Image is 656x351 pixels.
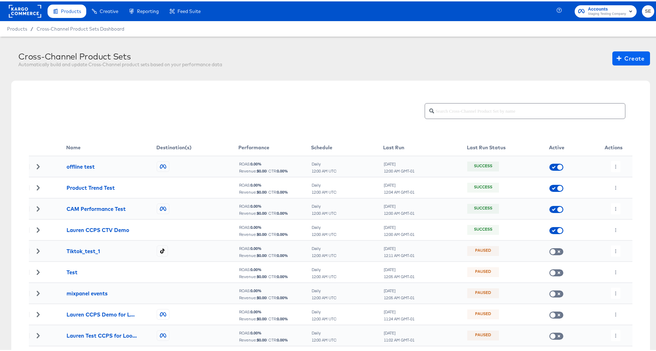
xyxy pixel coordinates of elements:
div: 12:05 AM GMT-01 [383,294,415,299]
b: $ 0.00 [257,336,266,341]
b: $ 0.00 [257,167,266,172]
b: $ 0.00 [257,251,266,257]
div: 12:00 AM UTC [311,167,337,172]
div: Lauren CCPS Demo for Loom [67,309,137,317]
b: 0.00 % [250,181,262,186]
th: Schedule [311,138,383,155]
div: 12:05 AM GMT-01 [383,273,415,278]
div: 12:04 AM GMT-01 [383,188,415,193]
b: 0.00 % [277,251,288,257]
th: Destination(s) [156,138,238,155]
b: 0.00 % [250,265,262,271]
div: Paused [475,289,491,295]
div: ROAS: [239,224,310,228]
a: Cross-Channel Product Sets Dashboard [37,25,124,30]
div: 11:02 AM GMT-01 [383,336,415,341]
b: $ 0.00 [257,230,266,236]
span: Staging Testing Company [588,10,626,15]
div: ROAS: [239,329,310,334]
div: Revenue: | CTR: [239,209,310,214]
div: 12:00 AM UTC [311,294,337,299]
b: 0.00 % [277,336,288,341]
b: $ 0.00 [257,315,266,320]
div: Revenue: | CTR: [239,273,310,278]
div: Daily [311,202,337,207]
div: 12:00 AM UTC [311,188,337,193]
b: 0.00 % [250,244,262,250]
b: 0.00 % [250,287,262,292]
b: $ 0.00 [257,272,266,278]
div: CAM Performance Test [67,204,126,211]
div: Cross-Channel Product Sets [18,50,222,60]
span: Creative [100,7,118,13]
button: SE [642,4,654,16]
div: [DATE] [383,308,415,313]
div: Toggle Row Expanded [29,268,47,273]
div: 12:00 AM GMT-01 [383,209,415,214]
div: Daily [311,160,337,165]
div: Toggle Row Expanded [29,184,47,189]
span: Feed Suite [177,7,201,13]
th: Last Run [383,138,467,155]
div: Toggle Row Expanded [29,289,47,294]
div: Toggle Row Expanded [29,332,47,337]
div: [DATE] [383,224,415,228]
div: Paused [475,310,491,316]
div: ROAS: [239,266,310,271]
b: 0.00 % [277,209,288,214]
div: Toggle Row Expanded [29,205,47,210]
div: 12:00 AM UTC [311,336,337,341]
div: Product Trend Test [67,183,115,190]
div: Tiktok_test_1 [67,246,100,253]
div: 12:00 AM GMT-01 [383,231,415,236]
div: Paused [475,246,491,253]
b: 0.00 % [277,294,288,299]
th: Name [66,138,156,155]
span: Products [7,25,27,30]
input: Search Cross-Channel Product Set by name [434,99,625,114]
div: ROAS: [239,181,310,186]
div: Success [474,162,492,168]
div: Automatically build and update Cross-Channel product sets based on your performance data [18,60,222,67]
div: [DATE] [383,266,415,271]
div: [DATE] [383,181,415,186]
div: 12:00 AM GMT-01 [383,167,415,172]
div: [DATE] [383,329,415,334]
div: Daily [311,308,337,313]
div: 12:00 AM UTC [311,209,337,214]
div: 12:00 AM UTC [311,315,337,320]
div: offline test [67,162,95,169]
div: Revenue: | CTR: [239,252,310,257]
b: 0.00 % [250,202,262,207]
b: 0.00 % [250,223,262,228]
div: Paused [475,268,491,274]
div: Daily [311,245,337,250]
div: Revenue: | CTR: [239,336,310,341]
b: 0.00 % [277,167,288,172]
b: 0.00 % [277,230,288,236]
span: Create [618,52,644,62]
th: Performance [238,138,311,155]
b: $ 0.00 [257,294,266,299]
div: Daily [311,287,337,292]
div: Test [67,267,77,275]
button: Create [612,50,650,64]
div: Daily [311,224,337,228]
div: [DATE] [383,287,415,292]
div: Lauren Test CCPS for Loom [67,331,137,338]
span: Products [61,7,81,13]
b: 0.00 % [250,329,262,334]
b: 0.00 % [277,272,288,278]
div: Daily [311,266,337,271]
div: 12:00 AM UTC [311,252,337,257]
div: Toggle Row Expanded [29,226,47,231]
th: Actions [595,138,632,155]
div: Success [474,225,492,232]
div: Toggle Row Expanded [29,247,47,252]
div: Revenue: | CTR: [239,167,310,172]
div: Success [474,183,492,189]
b: 0.00 % [250,160,262,165]
div: 12:00 AM UTC [311,273,337,278]
b: $ 0.00 [257,209,266,214]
